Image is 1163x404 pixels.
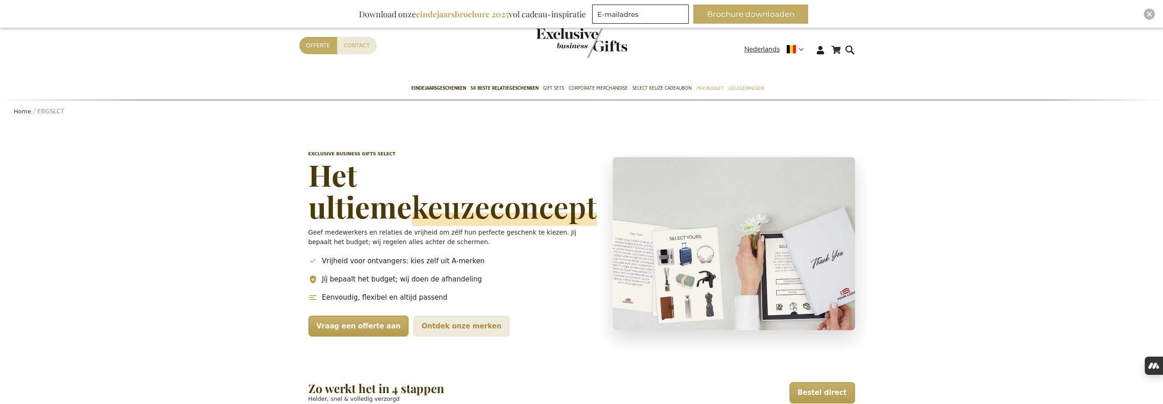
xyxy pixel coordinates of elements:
a: Select Keuze Cadeaubon [632,77,692,100]
img: Select geschenkconcept – medewerkers kiezen hun eigen cadeauvoucher [613,157,855,330]
header: Select keuzeconcept [299,128,864,359]
a: Eindejaarsgeschenken [411,77,466,100]
li: Vrijheid voor ontvangers: kies zelf uit A-merken [308,256,599,266]
div: Close [1144,9,1155,20]
h1: Het ultieme [308,159,599,222]
a: Home [14,108,31,115]
a: Contact [337,37,377,54]
span: Eindejaarsgeschenken [411,83,466,93]
button: Brochure downloaden [693,5,808,24]
a: Ontdek onze merken [413,316,509,337]
strong: EBGSLCT [37,107,64,116]
input: E-mailadres [592,5,689,24]
a: Offerte [299,37,337,54]
a: Gelegenheden [728,77,763,100]
span: Gift Sets [543,83,564,93]
a: Per Budget [696,77,723,100]
a: 50 beste relatiegeschenken [471,77,538,100]
h2: Zo werkt het in 4 stappen [308,382,444,395]
a: Corporate Merchandise [569,77,628,100]
form: marketing offers and promotions [592,5,692,26]
span: Corporate Merchandise [569,83,628,93]
a: store logo [536,28,582,58]
p: Geef medewerkers en relaties de vrijheid om zélf hun perfecte geschenk te kiezen. Jij bepaalt het... [308,228,599,246]
img: Exclusive Business gifts logo [536,28,627,58]
li: Jíj bepaalt het budget; wij doen de afhandeling [308,274,599,285]
span: Nederlands [744,44,780,55]
a: Bestel direct [789,382,855,404]
div: Download onze vol cadeau-inspiratie [355,5,590,24]
span: keuzeconcept [412,187,597,226]
a: Gift Sets [543,77,564,100]
ul: Belangrijkste voordelen [308,256,599,307]
span: Per Budget [696,83,723,93]
span: 50 beste relatiegeschenken [471,83,538,93]
span: Gelegenheden [728,83,763,93]
li: Eenvoudig, flexibel en altijd passend [308,292,599,303]
span: Select Keuze Cadeaubon [632,83,692,93]
p: Helder, snel & volledig verzorgd [308,395,444,404]
img: Close [1147,11,1152,17]
a: Vraag een offerte aan [308,316,409,337]
b: eindejaarsbrochure 2025 [416,9,509,20]
p: Exclusive Business Gifts Select [308,151,599,157]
